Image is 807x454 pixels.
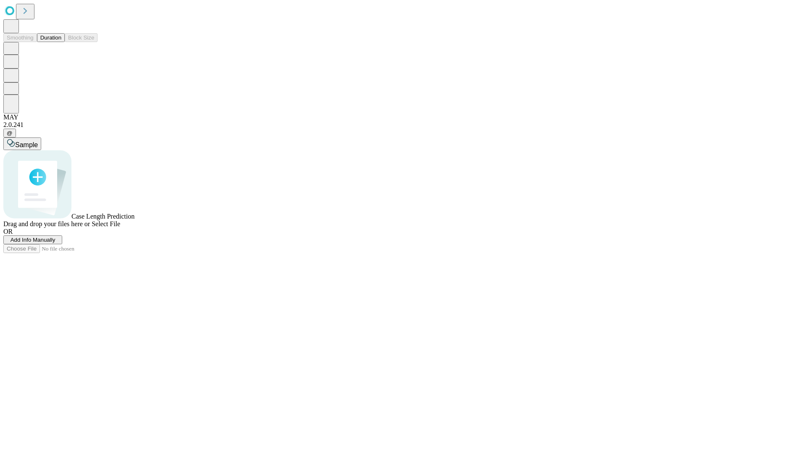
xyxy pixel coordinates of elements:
[3,113,804,121] div: MAY
[15,141,38,148] span: Sample
[3,220,90,227] span: Drag and drop your files here or
[3,235,62,244] button: Add Info Manually
[71,213,134,220] span: Case Length Prediction
[7,130,13,136] span: @
[3,228,13,235] span: OR
[3,33,37,42] button: Smoothing
[3,137,41,150] button: Sample
[3,121,804,129] div: 2.0.241
[92,220,120,227] span: Select File
[3,129,16,137] button: @
[37,33,65,42] button: Duration
[11,237,55,243] span: Add Info Manually
[65,33,98,42] button: Block Size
